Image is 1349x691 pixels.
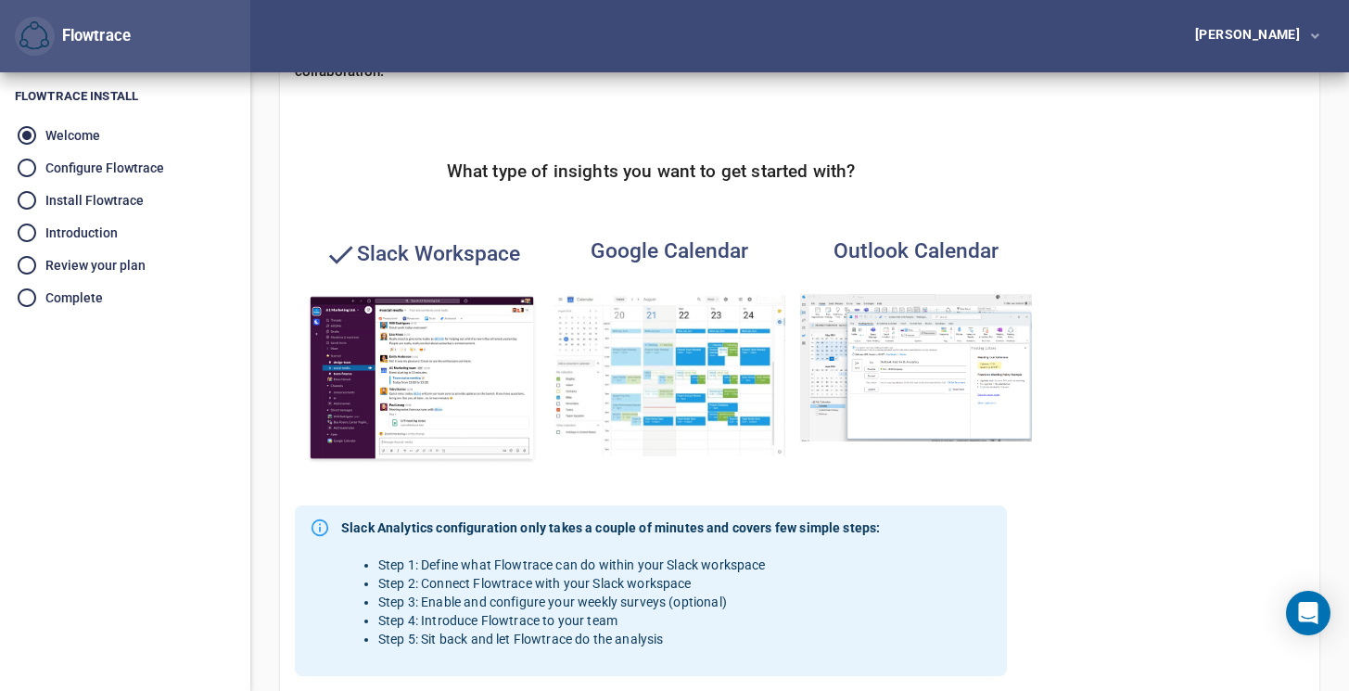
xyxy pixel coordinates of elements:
li: Step 3: Enable and configure your weekly surveys (optional) [378,593,880,611]
h4: Slack Workspace [306,238,538,271]
img: Google Calendar analytics [554,294,785,456]
h4: Outlook Calendar [800,238,1032,263]
button: Outlook CalendarOutlook Calendar analytics [789,227,1043,454]
div: Flowtrace [55,25,131,47]
h4: Google Calendar [554,238,785,263]
li: Step 1: Define what Flowtrace can do within your Slack workspace [378,556,880,574]
div: Open Intercom Messenger [1286,591,1330,635]
img: Flowtrace [19,21,49,51]
button: [PERSON_NAME] [1165,19,1334,54]
button: Slack WorkspaceSlack Workspace analytics [295,227,549,476]
li: Step 2: Connect Flowtrace with your Slack workspace [378,574,880,593]
h5: What type of insights you want to get started with? [447,161,856,183]
li: Step 4: Introduce Flowtrace to your team [378,611,880,630]
div: [PERSON_NAME] [1195,28,1307,41]
img: Outlook Calendar analytics [800,294,1032,442]
li: Step 5: Sit back and let Flowtrace do the analysis [378,630,880,648]
button: Google CalendarGoogle Calendar analytics [542,227,796,467]
button: Flowtrace [15,17,55,57]
img: Slack Workspace analytics [306,294,538,465]
div: Flowtrace [15,17,131,57]
strong: Slack Analytics configuration only takes a couple of minutes and covers few simple steps: [341,518,880,537]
